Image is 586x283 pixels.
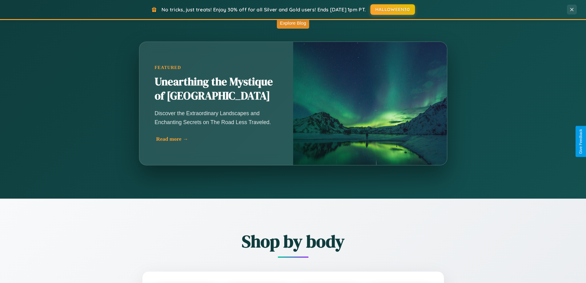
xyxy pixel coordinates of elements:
span: No tricks, just treats! Enjoy 30% off for all Silver and Gold users! Ends [DATE] 1pm PT. [161,6,366,13]
h2: Shop by body [109,229,478,253]
div: Give Feedback [579,129,583,154]
button: HALLOWEEN30 [370,4,415,15]
div: Read more → [156,136,279,142]
button: Explore Blog [277,17,309,29]
p: Discover the Extraordinary Landscapes and Enchanting Secrets on The Road Less Traveled. [155,109,278,126]
div: Featured [155,65,278,70]
h2: Unearthing the Mystique of [GEOGRAPHIC_DATA] [155,75,278,103]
